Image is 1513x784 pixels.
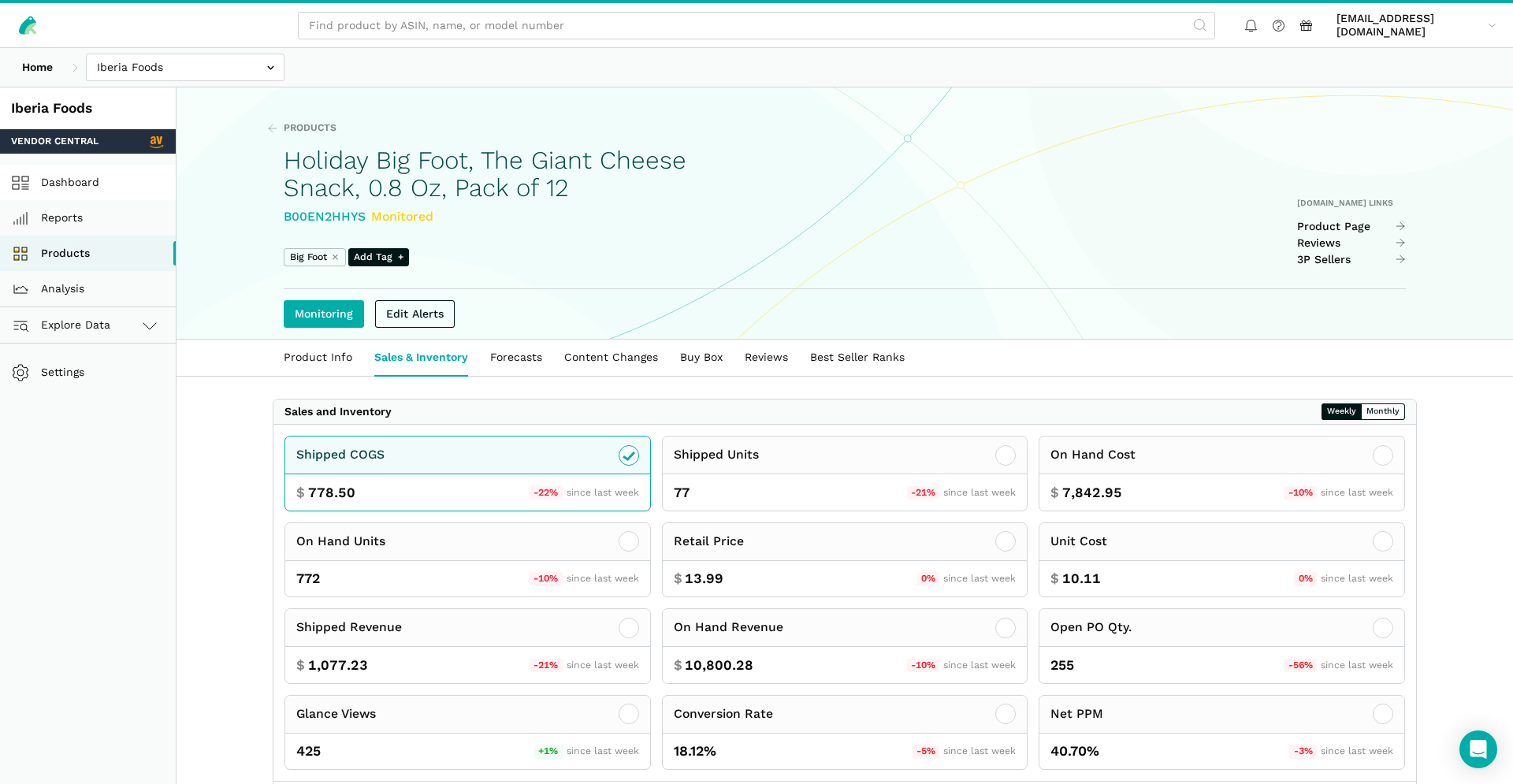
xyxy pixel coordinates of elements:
div: Conversion Rate [674,704,773,724]
button: Net PPM 40.70% -3% since last week [1039,695,1405,771]
span: $ [296,483,305,503]
span: $ [674,656,682,675]
button: Unit Cost $ 10.11 0% since last week [1039,522,1405,598]
button: Weekly [1322,403,1362,420]
div: B00EN2HHYS [284,207,745,227]
div: Iberia Foods [11,98,165,118]
span: 18.12% [674,741,716,761]
span: $ [1050,483,1059,503]
span: 772 [296,569,320,589]
span: Vendor Central [11,135,99,149]
div: Unit Cost [1050,532,1107,552]
button: Conversion Rate 18.12% -5% since last week [662,695,1028,771]
div: Shipped Revenue [296,618,402,637]
div: Shipped Units [674,445,759,465]
span: Explore Data [17,316,110,335]
a: Reviews [734,340,799,376]
span: 255 [1050,656,1074,675]
span: since last week [943,660,1016,671]
a: Product Page [1297,220,1407,234]
span: Add Tag [348,248,409,266]
button: Shipped COGS $ 778.50 -22% since last week [284,436,651,511]
span: since last week [1321,487,1393,498]
input: Iberia Foods [86,54,284,81]
span: 0% [917,572,940,586]
span: 7,842.95 [1062,483,1122,503]
div: Retail Price [674,532,744,552]
span: -5% [913,745,940,759]
a: Content Changes [553,340,669,376]
button: ⨯ [331,251,339,265]
div: [DOMAIN_NAME] Links [1297,198,1407,209]
div: Shipped COGS [296,445,385,465]
span: since last week [1321,660,1393,671]
button: Glance Views 425 +1% since last week [284,695,651,771]
span: -3% [1289,745,1317,759]
div: Open PO Qty. [1050,618,1132,637]
a: Edit Alerts [375,300,455,328]
button: Retail Price $ 13.99 0% since last week [662,522,1028,598]
span: 13.99 [685,569,723,589]
span: $ [296,656,305,675]
a: Reviews [1297,236,1407,251]
h1: Holiday Big Foot, The Giant Cheese Snack, 0.8 Oz, Pack of 12 [284,147,745,202]
span: since last week [567,745,639,756]
span: [EMAIL_ADDRESS][DOMAIN_NAME] [1336,12,1482,39]
input: Find product by ASIN, name, or model number [298,12,1215,39]
span: -56% [1284,659,1317,673]
span: since last week [567,573,639,584]
span: 10.11 [1062,569,1101,589]
span: 0% [1294,572,1317,586]
span: 778.50 [308,483,355,503]
a: 3P Sellers [1297,253,1407,267]
span: -21% [907,486,940,500]
span: 10,800.28 [685,656,753,675]
span: since last week [943,573,1016,584]
span: since last week [943,487,1016,498]
span: -10% [1284,486,1317,500]
span: $ [1050,569,1059,589]
span: 1,077.23 [308,656,368,675]
span: since last week [567,487,639,498]
span: Monitored [371,209,433,224]
div: Net PPM [1050,704,1103,724]
div: Glance Views [296,704,376,724]
div: On Hand Cost [1050,445,1136,465]
span: -10% [907,659,940,673]
a: Forecasts [479,340,553,376]
span: 425 [296,741,321,761]
a: Buy Box [669,340,734,376]
button: Shipped Units 77 -21% since last week [662,436,1028,511]
span: -10% [530,572,563,586]
button: On Hand Revenue $ 10,800.28 -10% since last week [662,608,1028,684]
span: $ [674,569,682,589]
a: Products [267,121,336,136]
span: -21% [530,659,563,673]
span: 40.70% [1050,741,1099,761]
button: Shipped Revenue $ 1,077.23 -21% since last week [284,608,651,684]
div: On Hand Revenue [674,618,783,637]
a: Best Seller Ranks [799,340,916,376]
span: since last week [1321,745,1393,756]
span: + [398,251,403,265]
span: 77 [674,483,690,503]
button: On Hand Units 772 -10% since last week [284,522,651,598]
a: Home [11,54,64,81]
span: since last week [567,660,639,671]
span: since last week [943,745,1016,756]
span: -22% [530,486,563,500]
span: Big Foot [290,251,327,265]
span: +1% [534,745,563,759]
button: Monthly [1361,403,1405,420]
a: Sales & Inventory [363,340,479,376]
a: [EMAIL_ADDRESS][DOMAIN_NAME] [1331,9,1502,42]
a: Product Info [273,340,363,376]
button: On Hand Cost $ 7,842.95 -10% since last week [1039,436,1405,511]
div: Open Intercom Messenger [1459,730,1497,768]
div: Sales and Inventory [284,405,392,419]
span: since last week [1321,573,1393,584]
button: Open PO Qty. 255 -56% since last week [1039,608,1405,684]
div: On Hand Units [296,532,385,552]
span: Products [284,121,336,136]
